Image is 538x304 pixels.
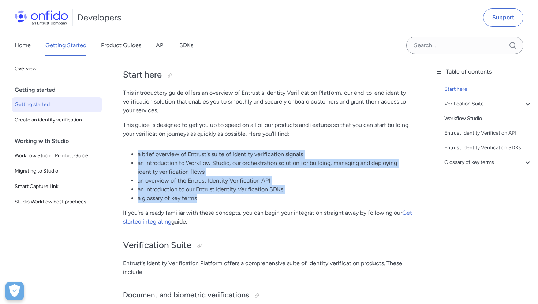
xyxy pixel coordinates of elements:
a: Get started integrating [123,209,412,225]
span: Overview [15,64,99,73]
a: Migrating to Studio [12,164,102,179]
span: Migrating to Studio [15,167,99,176]
li: an introduction to our Entrust Identity Verification SDKs [138,185,414,194]
div: Cookie Preferences [5,282,24,300]
a: Workflow Studio: Product Guide [12,149,102,163]
a: Entrust Identity Verification SDKs [444,143,532,152]
li: an overview of the Entrust Identity Verification API [138,176,414,185]
h2: Start here [123,69,414,81]
span: Smart Capture Link [15,182,99,191]
li: a brief overview of Entrust's suite of identity verification signals [138,150,414,159]
p: If you're already familiar with these concepts, you can begin your integration straight away by f... [123,209,414,226]
a: Product Guides [101,35,141,56]
p: This guide is designed to get you up to speed on all of our products and features so that you can... [123,121,414,138]
h2: Verification Suite [123,239,414,252]
img: Onfido Logo [15,10,68,25]
a: Start here [444,85,532,94]
div: Table of contents [434,67,532,76]
a: Getting started [12,97,102,112]
span: Workflow Studio: Product Guide [15,151,99,160]
input: Onfido search input field [406,37,523,54]
a: Create an identity verification [12,113,102,127]
p: This introductory guide offers an overview of Entrust's Identity Verification Platform, our end-t... [123,89,414,115]
a: Studio Workflow best practices [12,195,102,209]
a: Getting Started [45,35,86,56]
span: Create an identity verification [15,116,99,124]
button: Open Preferences [5,282,24,300]
a: Overview [12,61,102,76]
div: Getting started [15,83,105,97]
h3: Document and biometric verifications [123,290,414,301]
h1: Developers [77,12,121,23]
span: Getting started [15,100,99,109]
a: Entrust Identity Verification API [444,129,532,138]
div: Working with Studio [15,134,105,149]
a: API [156,35,165,56]
a: Glossary of key terms [444,158,532,167]
li: a glossary of key terms [138,194,414,203]
p: Entrust's Identity Verification Platform offers a comprehensive suite of identity verification pr... [123,259,414,277]
span: Studio Workflow best practices [15,198,99,206]
a: SDKs [179,35,193,56]
a: Workflow Studio [444,114,532,123]
li: an introduction to Workflow Studio, our orchestration solution for building, managing and deployi... [138,159,414,176]
a: Verification Suite [444,100,532,108]
a: Support [483,8,523,27]
a: Smart Capture Link [12,179,102,194]
a: Home [15,35,31,56]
